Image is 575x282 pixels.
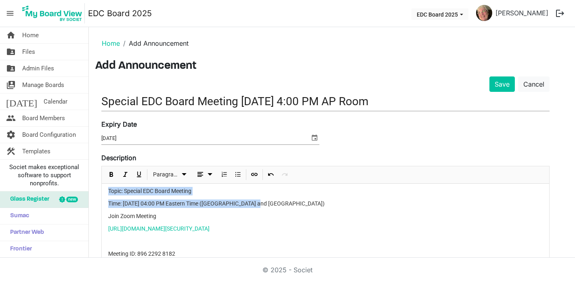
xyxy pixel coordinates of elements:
span: Partner Web [6,225,44,241]
a: EDC Board 2025 [88,5,152,21]
div: Bold [105,166,118,183]
span: Admin Files [22,60,54,76]
span: switch_account [6,77,16,93]
span: Manage Boards [22,77,64,93]
a: My Board View Logo [20,3,88,23]
a: Cancel [518,76,550,92]
div: Undo [264,166,278,183]
button: EDC Board 2025 dropdownbutton [411,8,468,20]
span: Frontier [6,241,32,257]
span: home [6,27,16,43]
span: Home [22,27,39,43]
a: [PERSON_NAME] [492,5,552,21]
h3: Add Announcement [95,59,569,73]
label: Expiry Date [101,119,137,129]
div: Insert Link [248,166,261,183]
button: dropdownbutton [193,170,216,180]
img: PBcu2jDvg7QGMKgoOufHRIIikigGA7b4rzU_JPaBs8kWDLQ_Ur80ZInsSXIZPAupHRttvsQ2JXBLJFIA_xW-Pw_thumb.png [476,5,492,21]
div: Italic [118,166,132,183]
span: Templates [22,143,50,159]
span: select [310,132,319,143]
span: Files [22,44,35,60]
button: Underline [134,170,145,180]
button: Paragraph dropdownbutton [150,170,190,180]
span: Glass Register [6,191,49,208]
div: Numbered List [217,166,231,183]
span: menu [2,6,18,21]
span: folder_shared [6,60,16,76]
a: [URL][DOMAIN_NAME][SECURITY_DATA] [108,225,210,232]
button: Numbered List [219,170,230,180]
button: logout [552,5,569,22]
button: Bulleted List [233,170,243,180]
span: Paragraph [153,170,179,180]
p: Join Zoom Meeting [108,212,543,221]
span: [DATE] [6,93,37,110]
button: Save [489,76,515,92]
span: Sumac [6,208,29,224]
div: Alignments [191,166,218,183]
span: Calendar [44,93,67,110]
img: My Board View Logo [20,3,85,23]
li: Add Announcement [120,38,189,48]
p: Topic: Special EDC Board Meeting [108,187,543,195]
span: Board Configuration [22,127,76,143]
span: settings [6,127,16,143]
span: construction [6,143,16,159]
button: Undo [266,170,277,180]
span: Board Members [22,110,65,126]
button: Bold [106,170,117,180]
span: folder_shared [6,44,16,60]
div: new [66,197,78,202]
span: Societ makes exceptional software to support nonprofits. [4,163,85,187]
input: Title [101,92,550,111]
button: Insert Link [249,170,260,180]
span: people [6,110,16,126]
p: Meeting ID: 896 2292 8182 [108,250,543,258]
button: Italic [120,170,131,180]
div: Bulleted List [231,166,245,183]
div: Formats [149,166,191,183]
a: Home [102,39,120,47]
p: Time: [DATE] 04:00 PM Eastern Time ([GEOGRAPHIC_DATA] and [GEOGRAPHIC_DATA]) [108,199,543,208]
a: © 2025 - Societ [262,266,313,274]
div: Underline [132,166,146,183]
label: Description [101,153,136,163]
